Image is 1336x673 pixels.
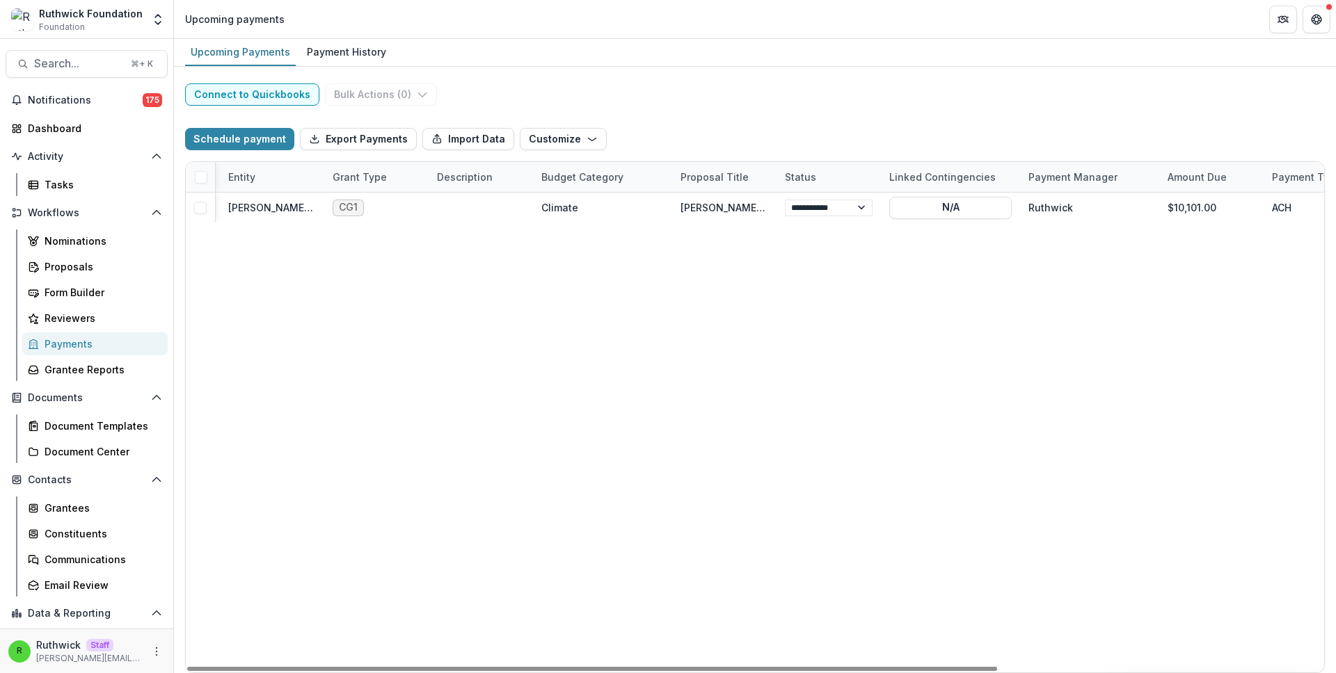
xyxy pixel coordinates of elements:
[324,170,395,184] div: Grant Type
[22,548,168,571] a: Communications
[185,12,285,26] div: Upcoming payments
[325,83,437,106] button: Bulk Actions (0)
[28,474,145,486] span: Contacts
[1303,6,1330,33] button: Get Help
[6,469,168,491] button: Open Contacts
[185,83,319,106] button: Connect to Quickbooks
[36,652,143,665] p: [PERSON_NAME][EMAIL_ADDRESS][DOMAIN_NAME]
[22,496,168,519] a: Grantees
[28,392,145,404] span: Documents
[1159,162,1264,192] div: Amount Due
[22,358,168,381] a: Grantee Reports
[128,56,156,72] div: ⌘ + K
[45,311,157,325] div: Reviewers
[36,638,81,652] p: Ruthwick
[143,93,162,107] span: 175
[6,145,168,168] button: Open Activity
[300,128,417,150] button: Export Payments
[6,50,168,78] button: Search...
[11,8,33,31] img: Ruthwick Foundation
[6,387,168,409] button: Open Documents
[889,197,1012,219] button: N/A
[220,170,264,184] div: Entity
[22,173,168,196] a: Tasks
[86,639,113,651] p: Staff
[1020,162,1159,192] div: Payment Manager
[45,444,157,459] div: Document Center
[533,170,632,184] div: Budget Category
[220,162,324,192] div: Entity
[881,162,1020,192] div: Linked Contingencies
[39,21,85,33] span: Foundation
[6,602,168,624] button: Open Data & Reporting
[45,336,157,351] div: Payments
[45,526,157,541] div: Constituents
[1269,6,1297,33] button: Partners
[339,202,358,213] span: CG1
[324,162,429,192] div: Grant Type
[45,501,157,515] div: Grantees
[6,117,168,140] a: Dashboard
[22,255,168,278] a: Proposals
[22,574,168,597] a: Email Review
[148,643,165,660] button: More
[777,162,881,192] div: Status
[777,170,825,184] div: Status
[28,207,145,219] span: Workflows
[881,170,1004,184] div: Linked Contingencies
[301,39,392,66] a: Payment History
[34,57,122,70] span: Search...
[148,6,168,33] button: Open entity switcher
[429,170,501,184] div: Description
[28,121,157,136] div: Dashboard
[6,202,168,224] button: Open Workflows
[28,95,143,106] span: Notifications
[28,151,145,163] span: Activity
[22,281,168,304] a: Form Builder
[45,578,157,592] div: Email Review
[45,552,157,567] div: Communications
[422,128,514,150] button: Import Data
[22,332,168,355] a: Payments
[672,170,757,184] div: Proposal Title
[39,6,143,21] div: Ruthwick Foundation
[180,9,290,29] nav: breadcrumb
[429,162,533,192] div: Description
[520,128,607,150] button: Customize
[45,234,157,248] div: Nominations
[1159,193,1264,222] div: $10,101.00
[185,39,296,66] a: Upcoming Payments
[533,162,672,192] div: Budget Category
[672,162,777,192] div: Proposal Title
[185,42,296,62] div: Upcoming Payments
[681,200,768,215] div: [PERSON_NAME] TEST - 2024 - Public Form Deadline
[45,285,157,300] div: Form Builder
[1028,200,1073,215] div: Ruthwick
[22,414,168,437] a: Document Templates
[22,440,168,463] a: Document Center
[22,229,168,252] a: Nominations
[45,259,157,274] div: Proposals
[28,608,145,619] span: Data & Reporting
[185,128,294,150] button: Schedule payment
[1159,170,1235,184] div: Amount Due
[6,89,168,111] button: Notifications175
[45,177,157,192] div: Tasks
[1020,170,1126,184] div: Payment Manager
[301,42,392,62] div: Payment History
[22,307,168,330] a: Reviewers
[22,522,168,545] a: Constituents
[17,647,22,656] div: Ruthwick
[45,362,157,377] div: Grantee Reports
[541,200,578,215] div: Climate
[228,202,336,213] a: [PERSON_NAME] TEST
